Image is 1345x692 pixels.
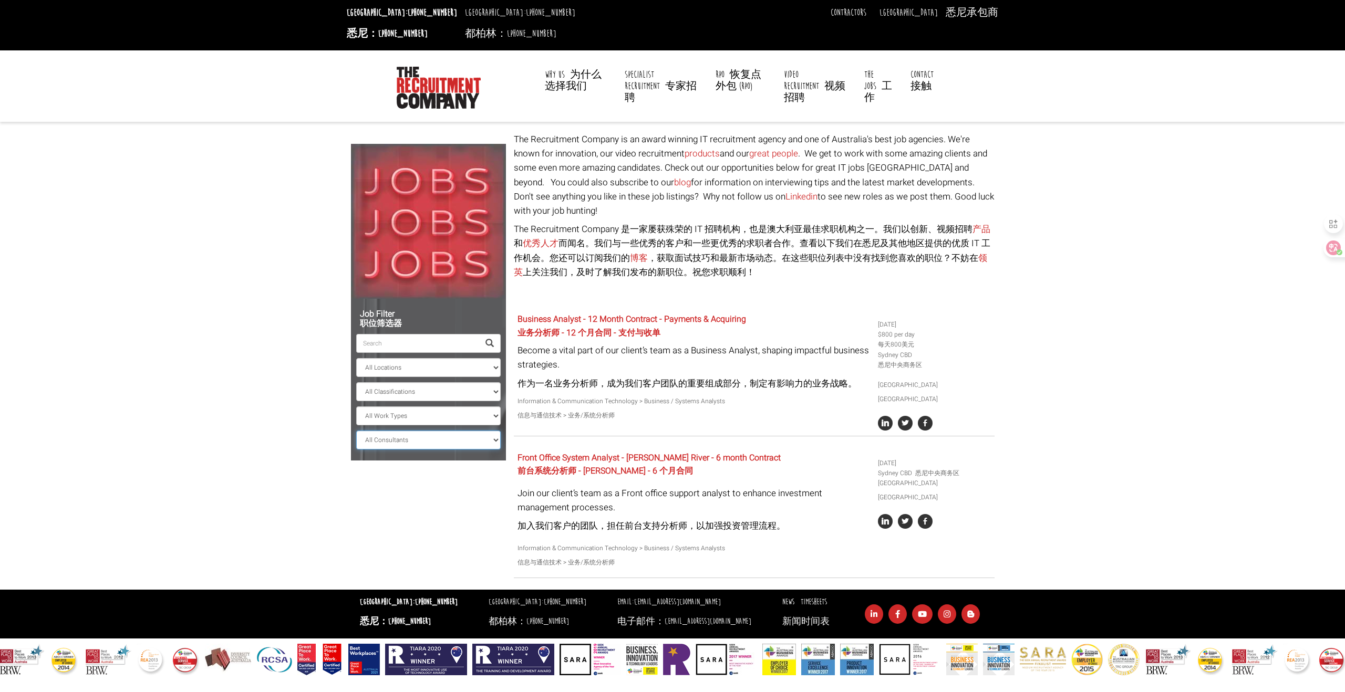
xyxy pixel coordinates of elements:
[634,597,721,607] a: [EMAIL_ADDRESS][DOMAIN_NAME]
[625,80,697,103] font: 专家招聘
[526,7,575,18] a: [PHONE_NUMBER]
[489,616,569,626] font: 都柏林：
[518,377,857,390] font: 作为一名业务分析师，成为我们客户团队的重要组成部分，制定有影响力的业务战略。
[831,7,866,18] a: Contractors
[617,616,751,626] font: 电子邮件：
[514,132,995,284] p: The Recruitment Company is an award winning IT recruitment agency and one of Australia's best job...
[347,28,428,39] font: 悉尼：
[415,597,458,607] a: [PHONE_NUMBER]
[674,176,691,189] a: blog
[878,394,938,404] font: [GEOGRAPHIC_DATA]
[545,69,602,92] font: 为什么选择我们
[397,67,481,109] img: The Recruitment Company
[617,61,708,111] a: Specialist Recruitment 专家招聘
[518,313,870,338] a: Business Analyst - 12 Month Contract - Payments & Acquiring业务分析师 - 12 个月合同 - 支付与收单
[388,616,431,626] a: [PHONE_NUMBER]
[378,28,428,39] a: [PHONE_NUMBER]
[518,543,870,572] p: Information & Communication Technology > Business / Systems Analysts
[344,4,460,46] li: [GEOGRAPHIC_DATA]:
[514,251,987,279] a: 领英
[708,61,776,99] a: RPO 恢复点外包 (RPO)
[878,350,990,409] li: Sydney CBD [GEOGRAPHIC_DATA]
[864,80,892,103] font: 工作
[360,317,402,330] font: 职位筛选器
[465,28,556,39] font: 都柏林：
[878,340,914,349] font: 每天800美元
[878,492,938,502] font: [GEOGRAPHIC_DATA]
[507,28,556,39] a: [PHONE_NUMBER]
[878,458,990,468] li: [DATE]
[785,190,818,203] a: Linkedin
[878,360,922,370] font: 悉尼中央商务区
[880,7,938,18] a: [GEOGRAPHIC_DATA]
[878,330,990,350] li: $800 per day
[518,343,870,391] p: Become a vital part of our client’s team as a Business Analyst, shaping impactful business strate...
[544,597,586,607] a: [PHONE_NUMBER]
[716,69,761,92] font: 恢复点外包 (RPO)
[665,616,751,626] a: [EMAIL_ADDRESS][DOMAIN_NAME]
[782,597,794,607] a: News
[360,616,431,626] font: 悉尼：
[351,144,506,299] img: Jobs, Jobs, Jobs
[801,616,830,626] a: 时间表
[903,61,948,99] a: Contact 接触
[518,465,693,477] font: 前台系统分析师 - [PERSON_NAME] - 6 个月合同
[784,80,845,103] font: 视频招聘
[518,396,870,421] p: Information & Communication Technology > Business / Systems Analysts
[514,223,990,279] font: The Recruitment Company 是一家屡获殊荣的 IT 招聘机构，也是澳大利亚最佳求职机构之一。我们以创新、视频招聘 和 而闻名。我们与一些优秀的客户和一些更优秀的求职者合作。查...
[518,411,615,420] font: 信息与通信技术 > 业务/系统分析师
[782,616,801,626] a: 新闻
[518,519,785,532] font: 加入我们客户的团队，担任前台支持分析师，以加强投资管理流程。
[856,61,903,111] a: The Jobs 工作
[518,327,660,339] font: 业务分析师 - 12 个月合同 - 支付与收单
[685,147,720,160] a: products
[537,61,617,99] a: Why Us 为什么选择我们
[518,558,615,567] font: 信息与通信技术 > 业务/系统分析师
[972,223,990,236] a: 产品
[911,80,932,92] font: 接触
[878,320,990,330] li: [DATE]
[946,7,998,18] font: 悉尼承包商
[615,595,754,634] li: Email:
[801,597,827,607] a: Timesheets
[486,595,589,634] li: [GEOGRAPHIC_DATA]:
[408,7,457,18] a: [PHONE_NUMBER]
[523,237,558,250] a: 优秀人才
[518,452,781,478] a: Front Office System Analyst - [PERSON_NAME] River - 6 month Contract前台系统分析师 - [PERSON_NAME] - 6 个月合同
[356,334,479,353] input: Search
[526,616,569,626] a: [PHONE_NUMBER]
[518,486,870,538] p: Join our client’s team as a Front office support analyst to enhance investment management processes.
[915,468,959,478] font: 悉尼中央商务区
[878,468,990,507] li: Sydney CBD [GEOGRAPHIC_DATA]
[356,310,501,328] h5: Job Filter
[360,597,458,626] strong: [GEOGRAPHIC_DATA]:
[462,4,578,46] li: [GEOGRAPHIC_DATA]:
[776,61,856,111] a: Video Recruitment 视频招聘
[630,251,648,265] a: 博客
[749,147,798,160] a: great people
